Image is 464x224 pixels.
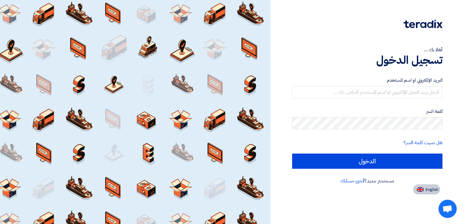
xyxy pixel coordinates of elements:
input: الدخول [292,154,442,169]
label: كلمة السر [292,108,442,115]
button: English [413,185,440,194]
label: البريد الإلكتروني او اسم المستخدم [292,77,442,84]
a: أنشئ حسابك [340,177,364,185]
input: أدخل بريد العمل الإلكتروني او اسم المستخدم الخاص بك ... [292,86,442,98]
a: Open chat [438,200,457,218]
a: هل نسيت كلمة السر؟ [404,139,442,146]
span: English [425,188,438,192]
div: مستخدم جديد؟ [292,177,442,185]
h1: تسجيل الدخول [292,53,442,67]
div: أهلا بك ... [292,46,442,53]
img: Teradix logo [404,20,442,28]
img: en-US.png [417,187,424,192]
